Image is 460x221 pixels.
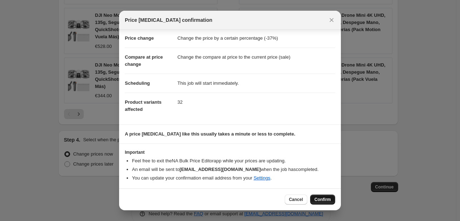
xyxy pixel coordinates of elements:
li: You can update your confirmation email address from your . [132,175,335,182]
span: Product variants affected [125,99,162,112]
dd: Change the compare at price to the current price (sale) [177,48,335,67]
b: A price [MEDICAL_DATA] like this usually takes a minute or less to complete. [125,131,295,137]
a: Settings [254,175,270,181]
li: Feel free to exit the NA Bulk Price Editor app while your prices are updating. [132,157,335,164]
button: Close [327,15,337,25]
button: Confirm [310,195,335,205]
span: Cancel [289,197,303,202]
dd: 32 [177,93,335,112]
span: Price change [125,35,154,41]
h3: Important [125,149,335,155]
b: [EMAIL_ADDRESS][DOMAIN_NAME] [180,167,261,172]
dd: Change the price by a certain percentage (-37%) [177,29,335,48]
dd: This job will start immediately. [177,74,335,93]
span: Price [MEDICAL_DATA] confirmation [125,16,212,24]
button: Cancel [285,195,307,205]
span: Compare at price change [125,54,163,67]
span: Confirm [314,197,331,202]
li: An email will be sent to when the job has completed . [132,166,335,173]
span: Scheduling [125,80,150,86]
